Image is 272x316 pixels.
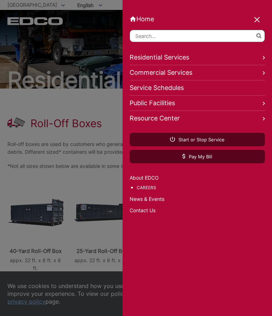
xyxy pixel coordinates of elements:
[130,50,265,65] a: Residential Services
[130,195,265,203] a: News & Events
[182,153,212,160] span: Pay My Bill
[130,207,265,214] a: Contact Us
[130,133,265,146] a: Start or Stop Service
[130,15,265,23] a: Home
[130,30,265,42] input: Search
[130,80,265,96] a: Service Schedules
[130,111,265,126] a: Resource Center
[170,136,225,143] span: Start or Stop Service
[130,150,265,163] a: Pay My Bill
[137,184,265,192] a: Careers
[130,96,265,111] a: Public Facilities
[130,174,265,182] a: About EDCO
[130,65,265,80] a: Commercial Services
